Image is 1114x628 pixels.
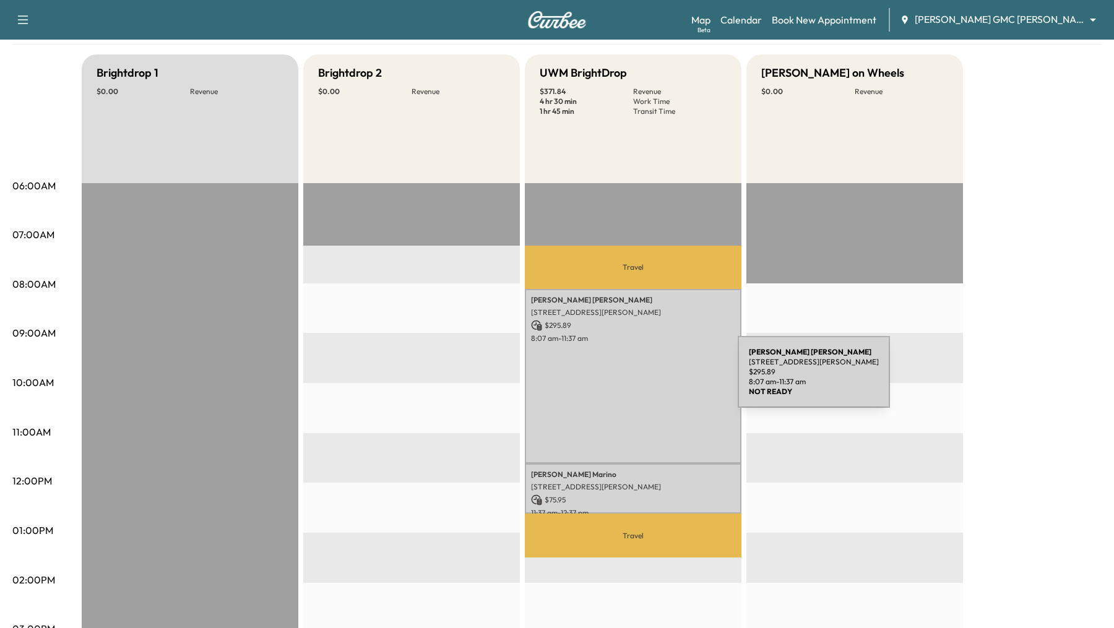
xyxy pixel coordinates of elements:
p: 09:00AM [12,325,56,340]
p: 4 hr 30 min [540,97,633,106]
p: $ 0.00 [97,87,190,97]
p: $ 75.95 [531,494,735,505]
h5: UWM BrightDrop [540,64,627,82]
a: MapBeta [691,12,710,27]
p: 1 hr 45 min [540,106,633,116]
p: $ 371.84 [540,87,633,97]
p: 11:00AM [12,424,51,439]
div: Beta [697,25,710,35]
p: $ 0.00 [761,87,855,97]
a: Calendar [720,12,762,27]
p: 12:00PM [12,473,52,488]
p: Revenue [190,87,283,97]
p: [PERSON_NAME] [PERSON_NAME] [531,295,735,305]
a: Book New Appointment [772,12,876,27]
p: Work Time [633,97,727,106]
p: 06:00AM [12,178,56,193]
p: 10:00AM [12,375,54,390]
p: Transit Time [633,106,727,116]
p: [STREET_ADDRESS][PERSON_NAME] [531,308,735,317]
p: Travel [525,514,741,557]
p: Revenue [633,87,727,97]
p: 11:37 am - 12:37 pm [531,508,735,518]
p: [PERSON_NAME] Marino [531,470,735,480]
p: 08:00AM [12,277,56,291]
h5: Brightdrop 1 [97,64,158,82]
p: Travel [525,246,741,289]
img: Curbee Logo [527,11,587,28]
p: Revenue [855,87,948,97]
p: Revenue [412,87,505,97]
p: 02:00PM [12,572,55,587]
p: 8:07 am - 11:37 am [531,333,735,343]
span: [PERSON_NAME] GMC [PERSON_NAME] [915,12,1084,27]
p: 01:00PM [12,523,53,538]
h5: Brightdrop 2 [318,64,382,82]
h5: [PERSON_NAME] on Wheels [761,64,904,82]
p: [STREET_ADDRESS][PERSON_NAME] [531,482,735,492]
p: $ 295.89 [531,320,735,331]
p: 07:00AM [12,227,54,242]
p: $ 0.00 [318,87,412,97]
